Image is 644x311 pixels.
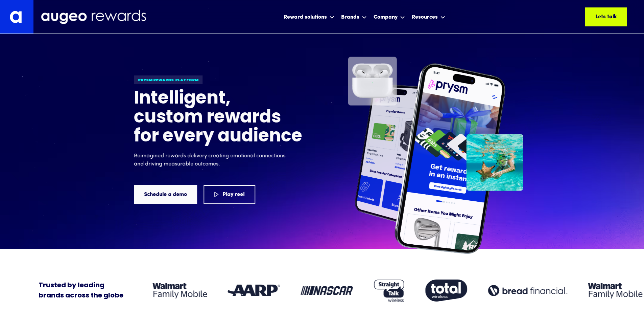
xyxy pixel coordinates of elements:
[204,185,255,204] a: Play reel
[284,13,327,21] div: Reward solutions
[588,283,643,298] img: Client logo: Walmart Family Mobile
[134,90,303,147] h1: Intelligent, custom rewards for every audience
[339,8,368,26] div: Brands
[410,8,447,26] div: Resources
[341,13,359,21] div: Brands
[372,8,407,26] div: Company
[282,8,336,26] div: Reward solutions
[374,13,398,21] div: Company
[153,283,207,298] img: Client logo: Walmart Family Mobile
[39,281,123,301] div: Trusted by leading brands across the globe
[134,152,289,168] p: Reimagined rewards delivery creating emotional connections and driving measurable outcomes.
[134,185,197,204] a: Schedule a demo
[134,75,202,84] div: Prysm Rewards platform
[412,13,438,21] div: Resources
[585,7,627,26] a: Lets talk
